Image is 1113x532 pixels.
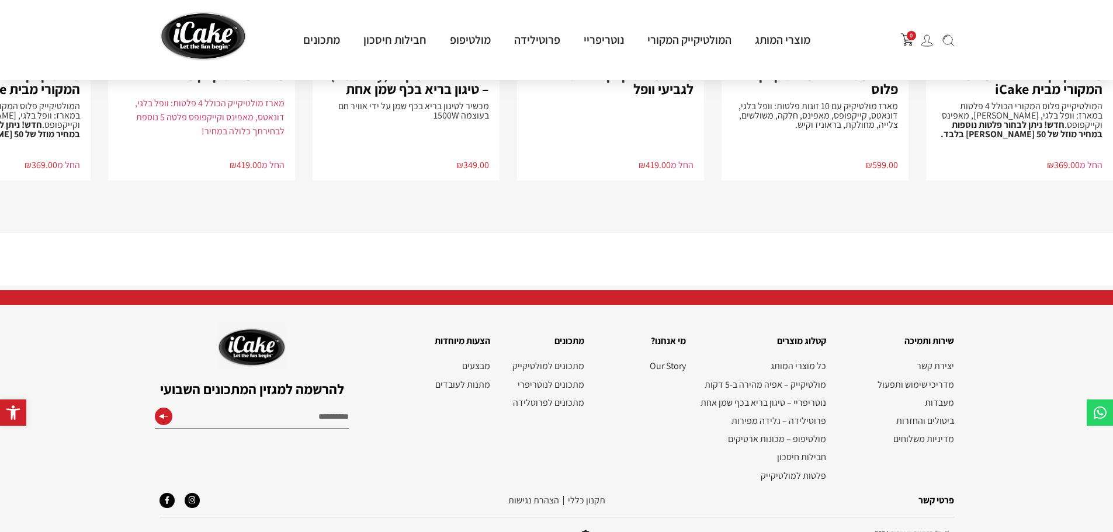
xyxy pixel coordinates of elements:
[456,159,463,171] span: ₪
[941,119,1102,140] strong: חדש! ניתן לבחור פלטות נוספות במחיר מוזל של 50 [PERSON_NAME] בלבד.
[230,159,262,171] bdi: 419.00
[1047,159,1054,171] span: ₪
[508,494,559,506] a: הצהרת נגישות
[698,470,827,481] a: פלטות למולטיקייק
[502,379,585,390] a: מתכונים לנוטריפרי
[502,333,585,349] h2: מתכונים
[743,32,822,47] a: מוצרי המותג
[865,159,898,171] bdi: 599.00
[596,360,686,371] a: Our Story
[323,68,489,96] h3: נוטריפריי® המקורי (Nutrifry) – טיגון בריא בכף שמן אחת
[25,159,57,171] bdi: 369.00
[502,360,585,408] nav: תפריט
[639,159,646,171] span: ₪
[323,102,489,120] p: מכשיר לטיגון בריא בכף שמן על ידי אוויר חם בעוצמה 1500W
[838,433,953,444] a: מדיניות משלוחים
[698,360,827,371] a: כל מוצרי המותג
[502,32,572,47] a: פרוטילידה
[732,102,898,130] p: מארז מולטיקיק עם 10 זוגות פלטות: וופל בלגי, דונאטס, קייקפופס, מאפינס, חלקה, משולשים, צלייה, מחולק...
[838,333,953,349] h2: שירות ותמיכה
[838,360,953,444] nav: תפריט
[698,397,827,408] a: נוטריפריי – טיגון בריא בכף שמן אחת
[394,360,490,390] nav: תפריט
[698,451,827,463] a: חבילות חיסכון
[25,159,32,171] span: ₪
[155,382,349,396] h2: להרשמה למגזין המתכונים השבועי
[937,68,1102,96] h3: מולטיקייק® פלוס – המכשיר המקורי מבית iCake
[119,96,285,138] div: מארז מולטיקייק הכולל 4 פלטות: וופל בלגי, דונאטס, מאפינס וקייקפופס פלטה 5 נוספת לבחירתך כלולה במחיר!
[119,158,285,172] p: החל מ
[394,360,490,371] a: מבצעים
[119,68,285,82] h3: מארז מולטיקייק 5 ב-1
[838,415,953,426] a: ביטולים והחזרות
[1047,159,1080,171] bdi: 369.00
[698,433,827,444] a: מולטיפופ – מכונות ארטיקים
[906,246,940,261] span: לחץ כאן
[456,159,489,171] bdi: 349.00
[892,239,954,268] a: לחץ כאן
[292,32,352,47] a: מתכונים
[596,360,686,371] nav: תפריט
[636,32,743,47] a: המולטיקייק המקורי
[502,360,585,371] a: מתכונים למולטיקייק
[438,32,502,47] a: מולטיפופ
[596,333,686,349] h2: מי אנחנו?
[901,33,914,46] button: פתח עגלת קניות צדדית
[698,333,827,349] h2: קטלוג מוצרים
[394,379,490,390] a: מתנות לעובדים
[639,159,671,171] bdi: 419.00
[698,360,827,481] nav: תפריט
[230,159,237,171] span: ₪
[352,32,438,47] a: חבילות חיסכון
[698,415,827,426] a: פרוטילידה – גלידה מפירות
[838,379,953,390] a: מדריכי שימוש ותפעול
[732,68,898,96] h3: חבילת 10 ב-1 המולטיקייק פלוס
[838,397,953,408] a: מעבדות
[907,31,916,40] span: 0
[502,397,585,408] a: מתכונים לפרוטלידה
[572,32,636,47] a: נוטריפריי
[937,102,1102,139] p: המולטיקייק פלוס המקורי הכולל 4 פלטות במארז: וופל בלגי, [PERSON_NAME], מאפינס וקייקפופס.
[568,494,605,506] a: תקנון‭ ‬כללי
[528,68,694,96] h3: מארז מולטיקייק + פלטה לגביעי וופל
[394,333,490,349] h2: הצעות מיוחדות
[918,494,954,506] a: פרטי קשר
[901,33,914,46] img: shopping-cart.png
[698,379,827,390] a: מולטיקייק – אפיה מהירה ב-5 דקות
[937,158,1102,172] p: החל מ
[528,158,694,172] p: החל מ
[865,159,872,171] span: ₪
[838,360,953,371] a: יצירת קשר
